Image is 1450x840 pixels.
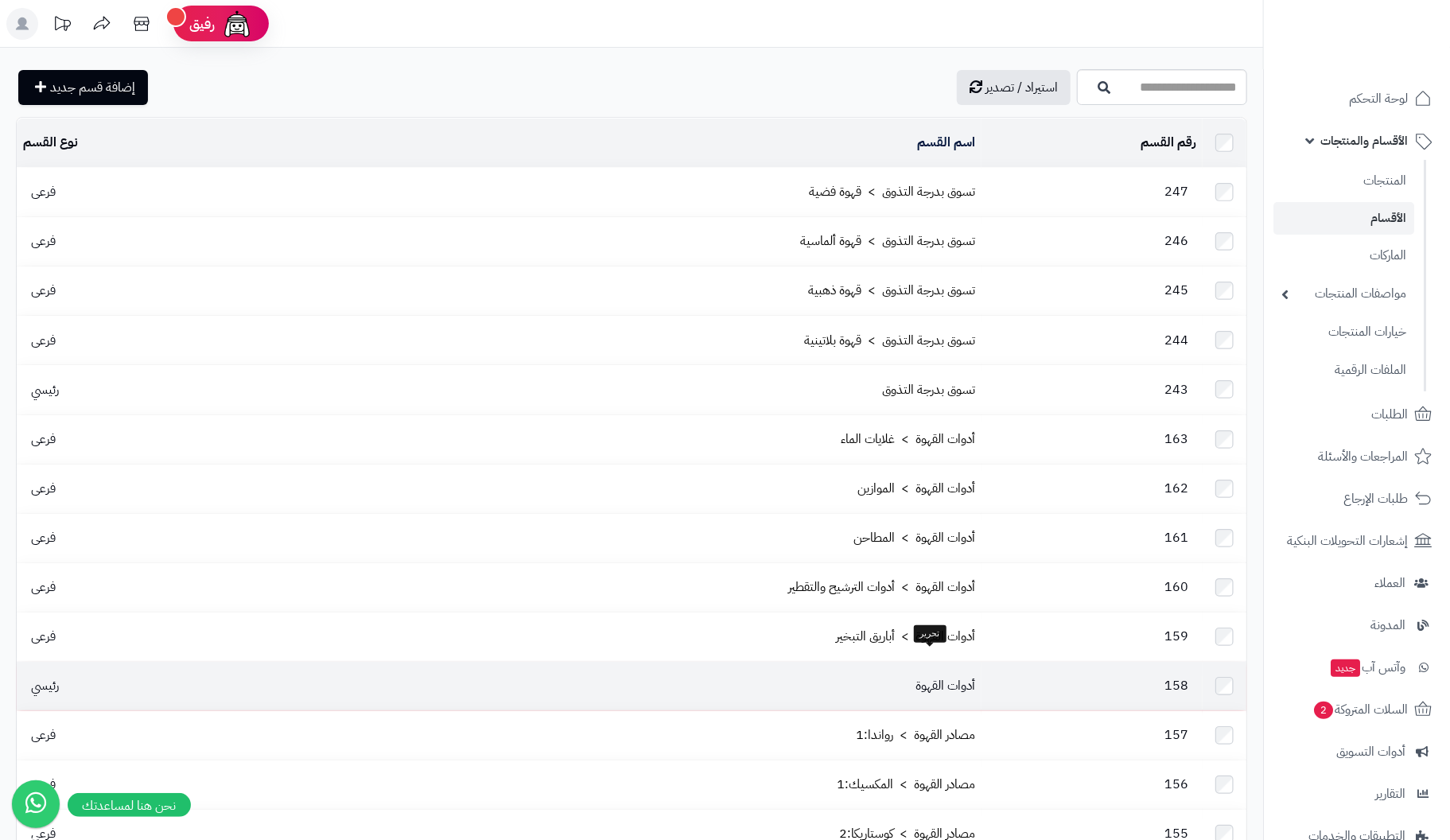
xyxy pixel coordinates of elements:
[23,528,64,547] span: فرعى
[1273,353,1414,387] a: الملفات الرقمية
[1157,479,1196,498] span: 162
[189,14,215,33] span: رفيق
[1157,775,1196,794] span: 156
[1157,281,1196,300] span: 245
[23,430,64,449] span: فرعى
[1349,87,1408,110] span: لوحة التحكم
[23,231,64,251] span: فرعى
[1343,488,1408,510] span: طلبات الإرجاع
[836,627,975,646] a: أدوات القهوة > أباريق التبخير
[841,430,975,449] a: أدوات القهوة > غلايات الماء
[1157,627,1196,646] span: 159
[1336,741,1405,763] span: أدوات التسويق
[808,281,975,300] a: تسوق بدرجة التذوق > قهوة ذهبية
[1331,659,1360,677] span: جديد
[23,380,67,399] span: رئيسي
[917,133,975,152] a: اسم القسم
[1329,656,1405,679] span: وآتس آب
[1273,480,1440,518] a: طلبات الإرجاع
[856,725,975,745] a: مصادر القهوة > رواندا:1
[1374,572,1405,594] span: العملاء
[1273,164,1414,198] a: المنتجات
[1273,239,1414,273] a: الماركات
[1273,437,1440,476] a: المراجعات والأسئلة
[857,479,975,498] a: أدوات القهوة > الموازين
[1157,676,1196,695] span: 158
[1273,564,1440,602] a: العملاء
[1157,182,1196,201] span: 247
[1273,277,1414,311] a: مواصفات المنتجات
[17,119,235,167] td: نوع القسم
[985,78,1058,97] span: استيراد / تصدير
[1273,80,1440,118] a: لوحة التحكم
[837,775,975,794] a: مصادر القهوة > المكسيك:1
[1287,530,1408,552] span: إشعارات التحويلات البنكية
[1273,202,1414,235] a: الأقسام
[853,528,975,547] a: أدوات القهوة > المطاحن
[1273,733,1440,771] a: أدوات التسويق
[1273,648,1440,686] a: وآتس آبجديد
[42,8,82,44] a: تحديثات المنصة
[23,479,64,498] span: فرعى
[1371,403,1408,426] span: الطلبات
[1157,380,1196,399] span: 243
[23,182,64,201] span: فرعى
[1273,606,1440,644] a: المدونة
[1273,522,1440,560] a: إشعارات التحويلات البنكية
[23,577,64,597] span: فرعى
[1157,430,1196,449] span: 163
[1370,614,1405,636] span: المدونة
[809,182,975,201] a: تسوق بدرجة التذوق > قهوة فضية
[1157,331,1196,350] span: 244
[23,775,64,794] span: فرعى
[23,627,64,646] span: فرعى
[988,134,1196,152] div: رقم القسم
[23,281,64,300] span: فرعى
[1320,130,1408,152] span: الأقسام والمنتجات
[788,577,975,597] a: أدوات القهوة > أدوات الترشيح والتقطير
[1314,702,1333,719] span: 2
[1157,577,1196,597] span: 160
[1273,690,1440,729] a: السلات المتروكة2
[50,78,135,97] span: إضافة قسم جديد
[1273,315,1414,349] a: خيارات المنتجات
[23,676,67,695] span: رئيسي
[1157,725,1196,745] span: 157
[1273,395,1440,434] a: الطلبات
[1318,445,1408,468] span: المراجعات والأسئلة
[800,231,975,251] a: تسوق بدرجة التذوق > قهوة ألماسية
[1375,783,1405,805] span: التقارير
[882,380,975,399] a: تسوق بدرجة التذوق
[23,331,64,350] span: فرعى
[804,331,975,350] a: تسوق بدرجة التذوق > قهوة بلاتينية
[1157,231,1196,251] span: 246
[1157,528,1196,547] span: 161
[914,625,947,643] div: تحرير
[18,70,148,105] a: إضافة قسم جديد
[1273,775,1440,813] a: التقارير
[915,676,975,695] a: أدوات القهوة
[221,8,253,40] img: ai-face.png
[23,725,64,745] span: فرعى
[957,70,1071,105] a: استيراد / تصدير
[1312,698,1408,721] span: السلات المتروكة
